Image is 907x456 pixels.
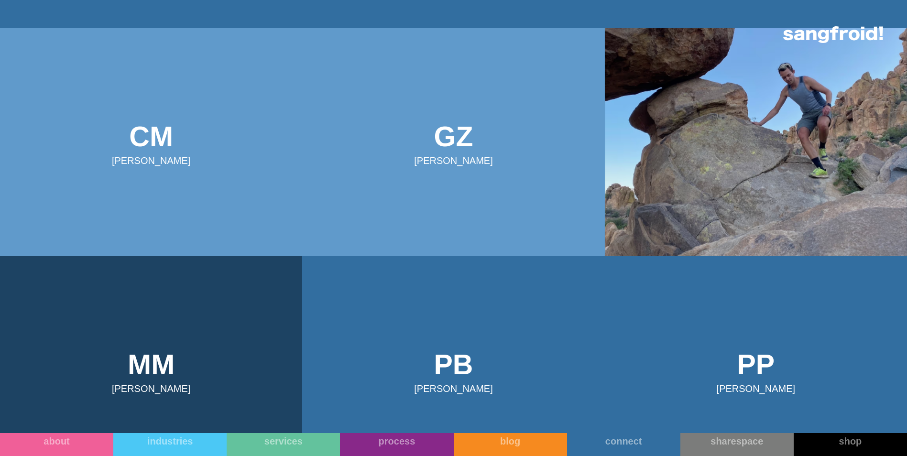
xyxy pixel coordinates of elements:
[717,383,795,394] div: [PERSON_NAME]
[414,383,492,394] div: [PERSON_NAME]
[128,347,175,383] div: MM
[737,347,775,383] div: PP
[567,435,680,447] div: connect
[113,435,227,447] div: industries
[454,435,567,447] div: blog
[680,433,794,456] a: sharespace
[434,347,473,383] div: PB
[227,433,340,456] a: services
[340,433,453,456] a: process
[567,433,680,456] a: connect
[302,28,604,256] a: GZ[PERSON_NAME]
[340,435,453,447] div: process
[454,433,567,456] a: blog
[434,119,473,155] div: GZ
[794,435,907,447] div: shop
[227,435,340,447] div: services
[605,28,907,256] a: JP[PERSON_NAME]
[113,433,227,456] a: industries
[794,433,907,456] a: shop
[372,181,400,186] a: privacy policy
[414,155,492,166] div: [PERSON_NAME]
[783,26,883,43] img: logo
[112,383,190,394] div: [PERSON_NAME]
[680,435,794,447] div: sharespace
[129,119,173,155] div: CM
[112,155,190,166] div: [PERSON_NAME]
